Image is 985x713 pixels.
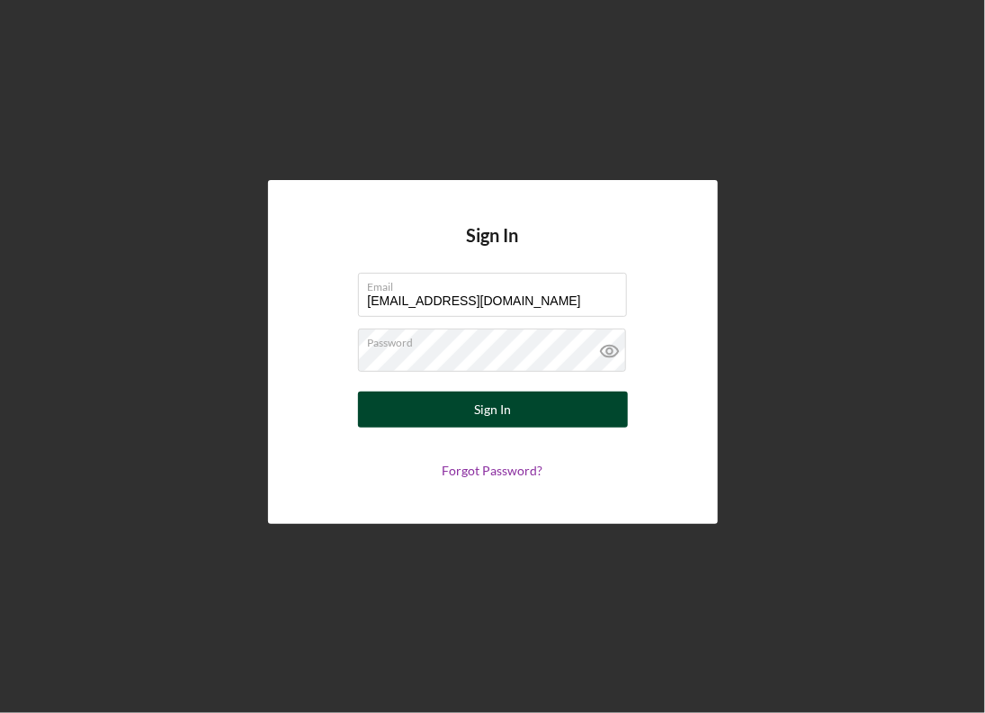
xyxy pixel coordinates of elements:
[358,392,628,428] button: Sign In
[467,225,519,273] h4: Sign In
[443,463,543,478] a: Forgot Password?
[368,274,627,293] label: Email
[474,392,511,428] div: Sign In
[368,329,627,349] label: Password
